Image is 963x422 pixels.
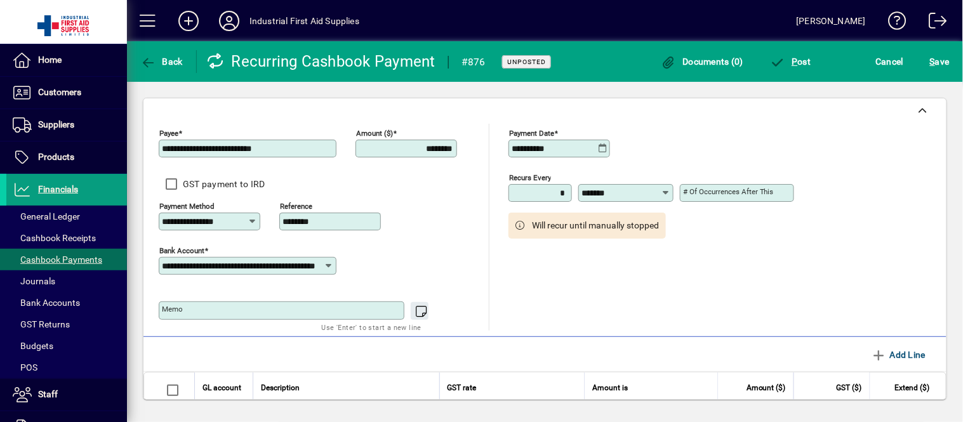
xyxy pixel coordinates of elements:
[162,305,183,313] mat-label: Memo
[6,206,127,227] a: General Ledger
[13,298,80,308] span: Bank Accounts
[533,219,660,232] span: Will recur until manually stopped
[159,202,215,211] mat-label: Payment method
[38,389,58,399] span: Staff
[180,178,265,190] label: GST payment to IRD
[159,246,204,255] mat-label: Bank Account
[168,10,209,32] button: Add
[792,56,798,67] span: P
[261,381,300,395] span: Description
[6,270,127,292] a: Journals
[872,345,926,365] span: Add Line
[38,184,78,194] span: Financials
[13,233,96,243] span: Cashbook Receipts
[6,249,127,270] a: Cashbook Payments
[873,50,907,73] button: Cancel
[6,142,127,173] a: Products
[919,3,947,44] a: Logout
[38,119,74,129] span: Suppliers
[209,10,249,32] button: Profile
[206,51,436,72] div: Recurring Cashbook Payment
[13,341,53,351] span: Budgets
[683,187,774,196] mat-label: # of occurrences after this
[13,319,70,329] span: GST Returns
[867,343,931,366] button: Add Line
[203,381,241,395] span: GL account
[38,152,74,162] span: Products
[127,50,197,73] app-page-header-button: Back
[6,379,127,411] a: Staff
[6,77,127,109] a: Customers
[797,11,866,31] div: [PERSON_NAME]
[930,51,950,72] span: ave
[140,56,183,67] span: Back
[6,109,127,141] a: Suppliers
[13,254,102,265] span: Cashbook Payments
[509,173,551,182] mat-label: Recurs every
[38,55,62,65] span: Home
[895,381,930,395] span: Extend ($)
[6,335,127,357] a: Budgets
[13,362,37,373] span: POS
[507,58,546,66] span: Unposted
[6,292,127,313] a: Bank Accounts
[661,56,743,67] span: Documents (0)
[930,56,935,67] span: S
[322,320,422,334] mat-hint: Use 'Enter' to start a new line
[6,44,127,76] a: Home
[6,357,127,378] a: POS
[658,50,747,73] button: Documents (0)
[770,56,811,67] span: ost
[38,87,81,97] span: Customers
[927,50,953,73] button: Save
[837,381,862,395] span: GST ($)
[356,129,393,138] mat-label: Amount ($)
[767,50,814,73] button: Post
[6,227,127,249] a: Cashbook Receipts
[13,211,80,221] span: General Ledger
[509,129,554,138] mat-label: Payment Date
[280,202,312,211] mat-label: Reference
[879,3,907,44] a: Knowledge Base
[592,381,628,395] span: Amount is
[448,381,477,395] span: GST rate
[137,50,186,73] button: Back
[6,313,127,335] a: GST Returns
[876,51,904,72] span: Cancel
[462,52,486,72] div: #876
[747,381,786,395] span: Amount ($)
[159,129,178,138] mat-label: Payee
[13,276,55,286] span: Journals
[249,11,359,31] div: Industrial First Aid Supplies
